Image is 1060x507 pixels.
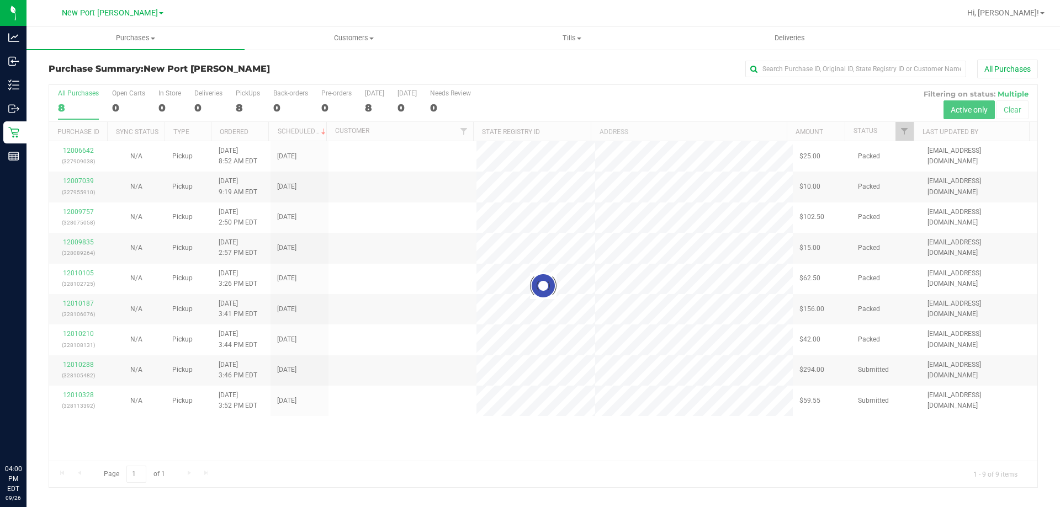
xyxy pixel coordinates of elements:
h3: Purchase Summary: [49,64,378,74]
span: Deliveries [760,33,820,43]
span: New Port [PERSON_NAME] [62,8,158,18]
inline-svg: Retail [8,127,19,138]
button: All Purchases [977,60,1038,78]
inline-svg: Analytics [8,32,19,43]
span: Purchases [26,33,245,43]
inline-svg: Reports [8,151,19,162]
inline-svg: Inbound [8,56,19,67]
input: Search Purchase ID, Original ID, State Registry ID or Customer Name... [745,61,966,77]
iframe: Resource center [11,419,44,452]
a: Purchases [26,26,245,50]
a: Tills [463,26,681,50]
p: 04:00 PM EDT [5,464,22,494]
span: Customers [245,33,462,43]
inline-svg: Outbound [8,103,19,114]
a: Deliveries [681,26,899,50]
span: Tills [463,33,680,43]
inline-svg: Inventory [8,79,19,90]
p: 09/26 [5,494,22,502]
span: Hi, [PERSON_NAME]! [967,8,1039,17]
span: New Port [PERSON_NAME] [144,63,270,74]
a: Customers [245,26,463,50]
